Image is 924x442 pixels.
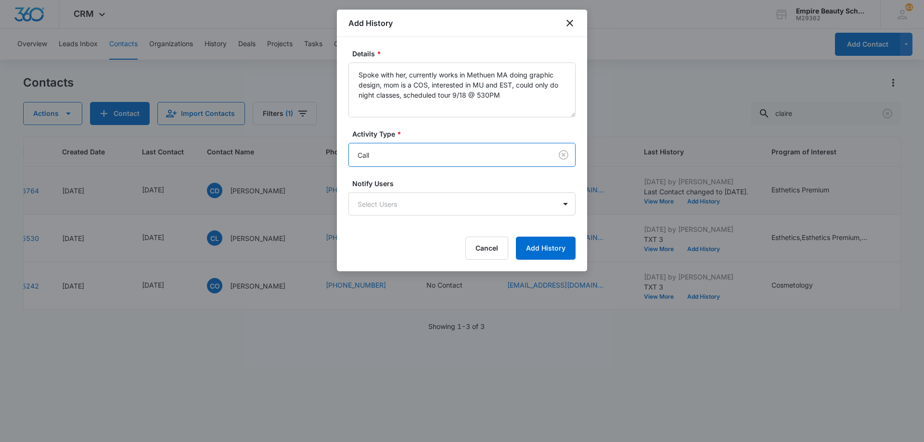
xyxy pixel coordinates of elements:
h1: Add History [348,17,393,29]
button: close [564,17,576,29]
textarea: Spoke with her, currently works in Methuen MA doing graphic design, mom is a COS, interested in M... [348,63,576,117]
label: Activity Type [352,129,579,139]
label: Details [352,49,579,59]
button: Add History [516,237,576,260]
label: Notify Users [352,178,579,189]
button: Clear [556,147,571,163]
button: Cancel [465,237,508,260]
